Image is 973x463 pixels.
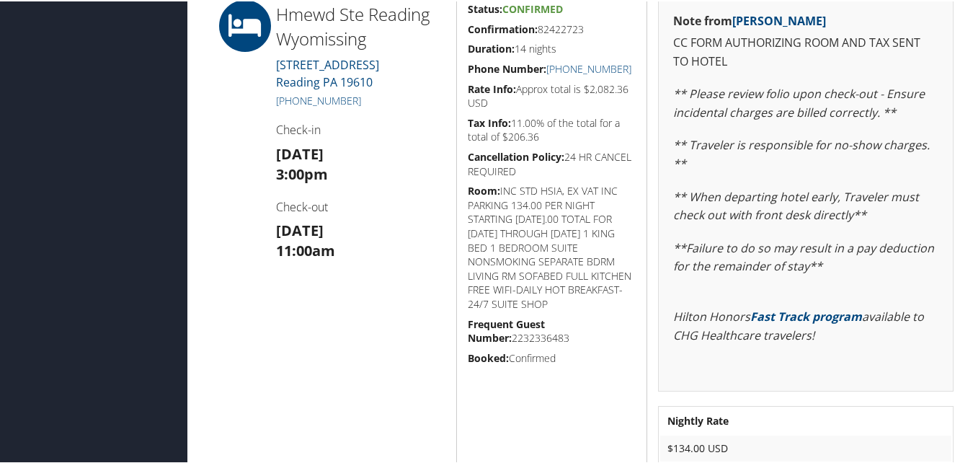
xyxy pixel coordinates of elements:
[468,149,564,162] strong: Cancellation Policy:
[276,56,379,89] a: [STREET_ADDRESS]Reading PA 19610
[468,21,636,35] h5: 82422723
[673,307,924,342] em: Hilton Honors available to CHG Healthcare travelers!
[276,239,335,259] strong: 11:00am
[502,1,563,14] span: Confirmed
[276,120,445,136] h4: Check-in
[673,136,930,170] em: ** Traveler is responsible for no-show charges. **
[468,350,509,363] strong: Booked:
[468,61,546,74] strong: Phone Number:
[468,182,500,196] strong: Room:
[732,12,826,27] a: [PERSON_NAME]
[468,1,502,14] strong: Status:
[276,163,328,182] strong: 3:00pm
[673,32,938,69] p: CC FORM AUTHORIZING ROOM AND TAX SENT TO HOTEL
[673,12,826,27] strong: Note from
[468,81,636,109] h5: Approx total is $2,082.36 USD
[673,239,934,273] em: **Failure to do so may result in a pay deduction for the remainder of stay**
[468,350,636,364] h5: Confirmed
[276,219,324,239] strong: [DATE]
[673,188,919,222] em: ** When departing hotel early, Traveler must check out with front desk directly**
[468,21,538,35] strong: Confirmation:
[468,115,511,128] strong: Tax Info:
[276,92,361,106] a: [PHONE_NUMBER]
[276,143,324,162] strong: [DATE]
[468,40,636,55] h5: 14 nights
[660,434,951,460] td: $134.00 USD
[468,81,516,94] strong: Rate Info:
[468,316,636,344] h5: 2232336483
[468,115,636,143] h5: 11.00% of the total for a total of $206.36
[276,198,445,213] h4: Check-out
[468,149,636,177] h5: 24 HR CANCEL REQUIRED
[750,307,862,323] a: Fast Track program
[660,407,951,433] th: Nightly Rate
[468,316,545,344] strong: Frequent Guest Number:
[673,84,925,119] em: ** Please review folio upon check-out - Ensure incidental charges are billed correctly. **
[468,40,515,54] strong: Duration:
[468,182,636,309] h5: INC STD HSIA, EX VAT INC PARKING 134.00 PER NIGHT STARTING [DATE].00 TOTAL FOR [DATE] THROUGH [DA...
[546,61,631,74] a: [PHONE_NUMBER]
[276,1,445,49] h2: Hmewd Ste Reading Wyomissing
